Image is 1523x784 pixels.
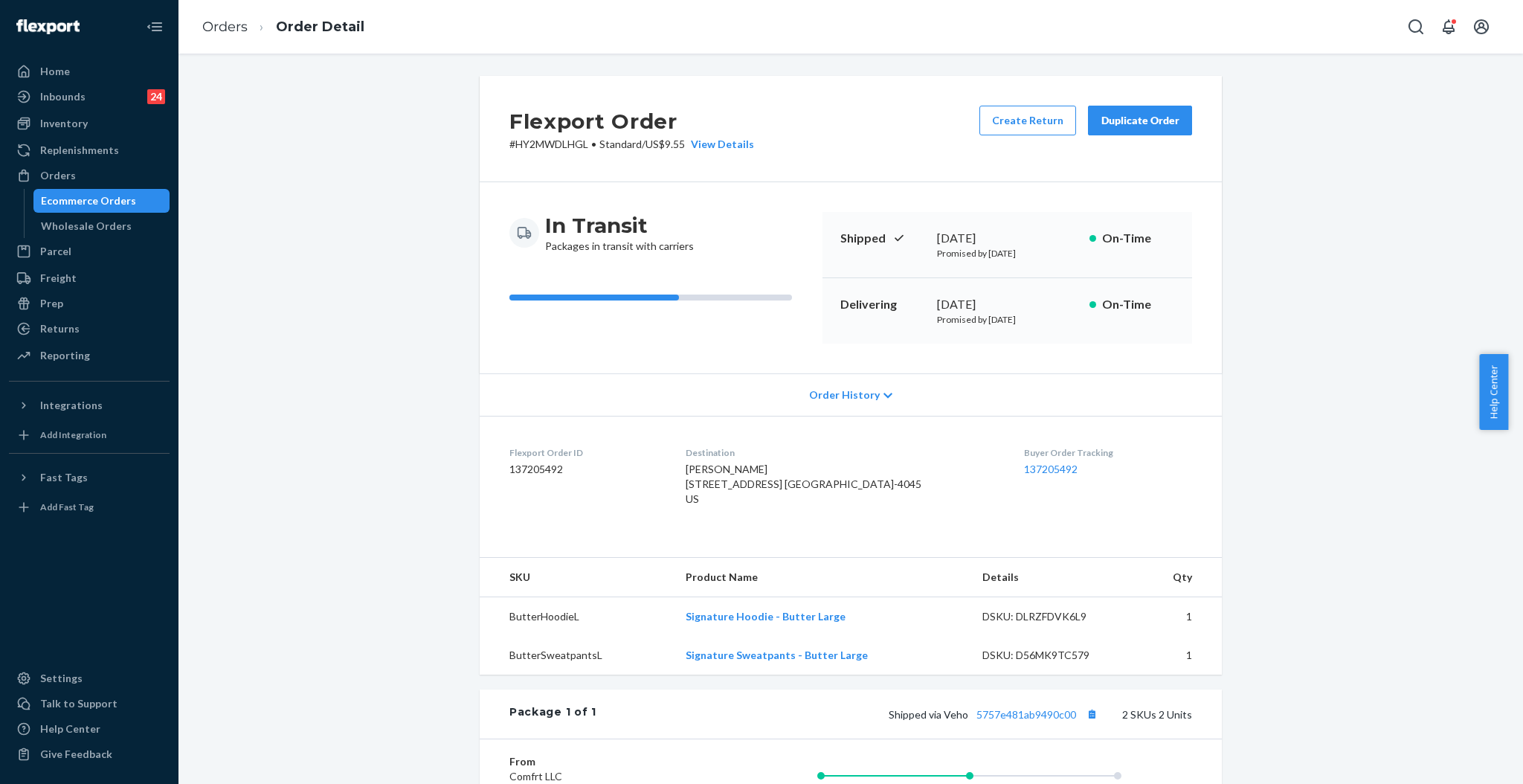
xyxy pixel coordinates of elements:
[1102,296,1174,313] p: On-Time
[9,393,170,417] button: Integrations
[40,143,119,158] div: Replenishments
[686,463,921,505] span: [PERSON_NAME] [STREET_ADDRESS] [GEOGRAPHIC_DATA]-4045 US
[33,189,170,213] a: Ecommerce Orders
[1088,106,1192,135] button: Duplicate Order
[190,5,376,49] ol: breadcrumbs
[147,89,165,104] div: 24
[40,244,71,259] div: Parcel
[1466,12,1496,42] button: Open account menu
[9,60,170,83] a: Home
[596,704,1192,724] div: 2 SKUs 2 Units
[809,388,880,402] span: Order History
[509,106,754,137] h2: Flexport Order
[937,230,1078,247] div: [DATE]
[509,446,662,459] dt: Flexport Order ID
[509,137,754,152] p: # HY2MWDLHGL / US$9.55
[9,292,170,315] a: Prep
[40,696,117,711] div: Talk to Support
[9,742,170,766] button: Give Feedback
[686,610,846,623] a: Signature Hoodie - Butter Large
[982,648,1122,663] div: DSKU: D56MK9TC579
[40,722,100,736] div: Help Center
[9,666,170,690] a: Settings
[9,266,170,290] a: Freight
[40,64,70,79] div: Home
[40,296,63,311] div: Prep
[1102,230,1174,247] p: On-Time
[480,597,674,637] td: ButterHoodieL
[40,348,90,363] div: Reporting
[1024,446,1192,459] dt: Buyer Order Tracking
[1134,597,1222,637] td: 1
[9,717,170,741] a: Help Center
[202,19,248,35] a: Orders
[9,466,170,489] button: Fast Tags
[674,558,970,597] th: Product Name
[41,193,136,208] div: Ecommerce Orders
[9,138,170,162] a: Replenishments
[9,317,170,341] a: Returns
[976,708,1076,721] a: 5757e481ab9490c00
[509,462,662,477] dd: 137205492
[982,609,1122,624] div: DSKU: DLRZFDVK6L9
[33,214,170,238] a: Wholesale Orders
[599,138,642,150] span: Standard
[41,219,132,234] div: Wholesale Orders
[889,708,1101,721] span: Shipped via Veho
[276,19,364,35] a: Order Detail
[40,398,103,413] div: Integrations
[1134,558,1222,597] th: Qty
[40,271,77,286] div: Freight
[9,164,170,187] a: Orders
[686,446,1000,459] dt: Destination
[840,296,925,313] p: Delivering
[937,296,1078,313] div: [DATE]
[686,649,868,661] a: Signature Sweatpants - Butter Large
[9,495,170,519] a: Add Fast Tag
[1401,12,1431,42] button: Open Search Box
[480,636,674,675] td: ButterSweatpantsL
[40,747,112,762] div: Give Feedback
[509,754,687,769] dt: From
[16,19,80,34] img: Flexport logo
[1134,636,1222,675] td: 1
[9,112,170,135] a: Inventory
[840,230,925,247] p: Shipped
[545,212,694,239] h3: In Transit
[40,671,83,686] div: Settings
[1024,463,1078,475] a: 137205492
[937,313,1078,326] p: Promised by [DATE]
[40,168,76,183] div: Orders
[9,692,170,716] a: Talk to Support
[685,137,754,152] button: View Details
[937,247,1078,260] p: Promised by [DATE]
[1082,704,1101,724] button: Copy tracking number
[9,85,170,109] a: Inbounds24
[1434,12,1464,42] button: Open notifications
[545,212,694,254] div: Packages in transit with carriers
[140,12,170,42] button: Close Navigation
[40,470,88,485] div: Fast Tags
[591,138,596,150] span: •
[40,428,106,441] div: Add Integration
[979,106,1076,135] button: Create Return
[40,116,88,131] div: Inventory
[40,501,94,513] div: Add Fast Tag
[1479,354,1508,430] button: Help Center
[9,423,170,447] a: Add Integration
[9,344,170,367] a: Reporting
[9,240,170,263] a: Parcel
[40,321,80,336] div: Returns
[509,704,596,724] div: Package 1 of 1
[1101,113,1179,128] div: Duplicate Order
[480,558,674,597] th: SKU
[40,89,86,104] div: Inbounds
[970,558,1134,597] th: Details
